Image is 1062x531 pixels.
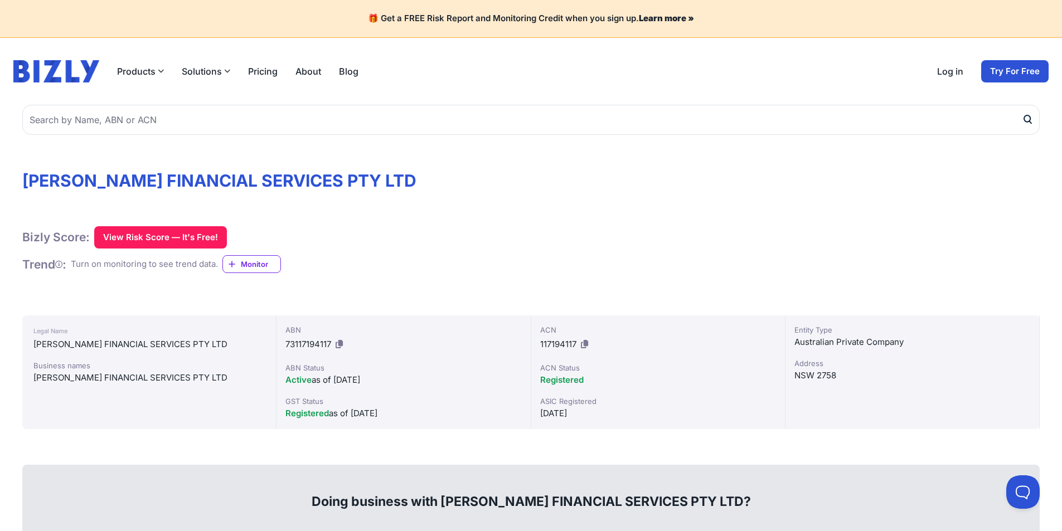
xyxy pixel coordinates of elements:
span: 117194117 [540,339,576,349]
div: as of [DATE] [285,407,521,420]
div: NSW 2758 [794,369,1030,382]
div: ACN Status [540,362,776,373]
input: Search by Name, ABN or ACN [22,105,1040,135]
div: Address [794,358,1030,369]
div: Legal Name [33,324,265,338]
iframe: Toggle Customer Support [1006,475,1040,509]
h1: Bizly Score: [22,230,90,245]
a: Monitor [222,255,281,273]
span: Monitor [241,259,280,270]
div: [PERSON_NAME] FINANCIAL SERVICES PTY LTD [33,371,265,384]
a: Learn more » [639,13,694,23]
span: 73117194117 [285,339,331,349]
div: Australian Private Company [794,335,1030,349]
div: ABN [285,324,521,335]
span: Registered [285,408,329,418]
div: [PERSON_NAME] FINANCIAL SERVICES PTY LTD [33,338,265,351]
div: Entity Type [794,324,1030,335]
a: Try For Free [981,60,1049,82]
h1: [PERSON_NAME] FINANCIAL SERVICES PTY LTD [22,170,1040,191]
div: GST Status [285,396,521,407]
div: ACN [540,324,776,335]
h1: Trend : [22,257,66,272]
div: Turn on monitoring to see trend data. [71,258,218,271]
div: ASIC Registered [540,396,776,407]
span: Active [285,374,312,385]
button: View Risk Score — It's Free! [94,226,227,249]
div: ABN Status [285,362,521,373]
div: as of [DATE] [285,373,521,387]
button: Products [117,65,164,78]
h4: 🎁 Get a FREE Risk Report and Monitoring Credit when you sign up. [13,13,1049,24]
div: Business names [33,360,265,371]
a: About [295,65,321,78]
div: Doing business with [PERSON_NAME] FINANCIAL SERVICES PTY LTD? [35,475,1027,510]
div: [DATE] [540,407,776,420]
span: Registered [540,374,584,385]
a: Log in [937,65,963,78]
button: Solutions [182,65,230,78]
a: Blog [339,65,358,78]
a: Pricing [248,65,278,78]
